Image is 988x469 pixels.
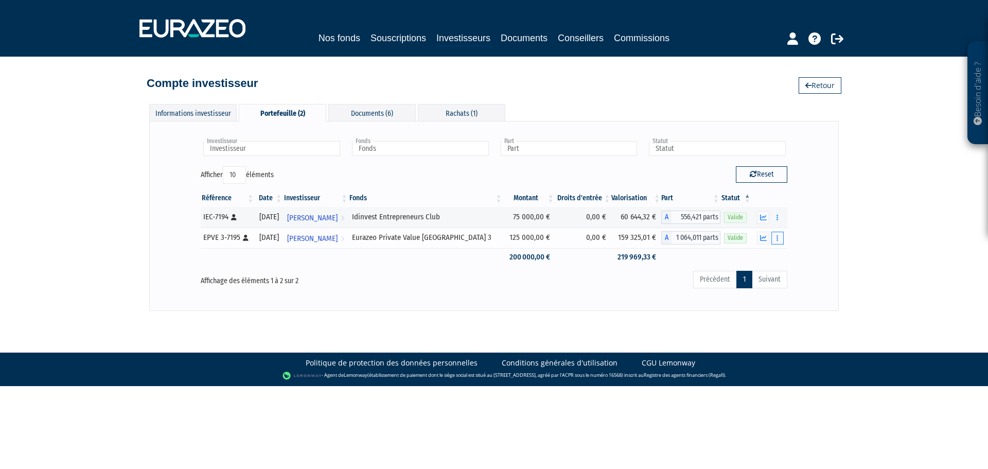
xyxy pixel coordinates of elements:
i: [Français] Personne physique [243,235,249,241]
th: Date: activer pour trier la colonne par ordre croissant [255,189,283,207]
span: Valide [724,233,747,243]
th: Référence : activer pour trier la colonne par ordre croissant [201,189,255,207]
div: Affichage des éléments 1 à 2 sur 2 [201,270,436,286]
th: Valorisation: activer pour trier la colonne par ordre croissant [611,189,661,207]
a: CGU Lemonway [642,358,695,368]
a: Politique de protection des données personnelles [306,358,478,368]
div: Informations investisseur [149,104,237,121]
div: A - Eurazeo Private Value Europe 3 [661,231,720,245]
a: Conseillers [558,31,604,45]
a: Registre des agents financiers (Regafi) [644,372,725,378]
td: 125 000,00 € [503,228,555,248]
div: Rachats (1) [418,104,505,121]
i: [Français] Personne physique [231,214,237,220]
span: [PERSON_NAME] [287,229,338,248]
div: [DATE] [258,212,279,222]
button: Reset [736,166,787,183]
div: Eurazeo Private Value [GEOGRAPHIC_DATA] 3 [352,232,499,243]
th: Montant: activer pour trier la colonne par ordre croissant [503,189,555,207]
a: Investisseurs [436,31,490,47]
a: Lemonway [344,372,367,378]
td: 75 000,00 € [503,207,555,228]
div: Documents (6) [328,104,416,121]
img: logo-lemonway.png [283,371,322,381]
img: 1732889491-logotype_eurazeo_blanc_rvb.png [139,19,245,38]
td: 200 000,00 € [503,248,555,266]
h4: Compte investisseur [147,77,258,90]
a: [PERSON_NAME] [283,228,348,248]
select: Afficheréléments [223,166,246,184]
div: Portefeuille (2) [239,104,326,121]
a: Conditions générales d'utilisation [502,358,617,368]
div: EPVE 3-7195 [203,232,251,243]
div: [DATE] [258,232,279,243]
div: A - Idinvest Entrepreneurs Club [661,211,720,224]
a: Souscriptions [370,31,426,45]
a: [PERSON_NAME] [283,207,348,228]
a: 1 [736,271,752,288]
label: Afficher éléments [201,166,274,184]
th: Fonds: activer pour trier la colonne par ordre croissant [348,189,503,207]
a: Documents [501,31,548,45]
div: - Agent de (établissement de paiement dont le siège social est situé au [STREET_ADDRESS], agréé p... [10,371,978,381]
span: A [661,231,672,245]
div: Idinvest Entrepreneurs Club [352,212,499,222]
span: [PERSON_NAME] [287,209,338,228]
th: Investisseur: activer pour trier la colonne par ordre croissant [283,189,348,207]
p: Besoin d'aide ? [972,47,984,140]
i: Voir l'investisseur [341,209,344,228]
span: A [661,211,672,224]
th: Droits d'entrée: activer pour trier la colonne par ordre croissant [555,189,612,207]
td: 159 325,01 € [611,228,661,248]
td: 0,00 € [555,228,612,248]
span: 556,421 parts [672,211,720,224]
a: Commissions [614,31,669,45]
span: Valide [724,213,747,222]
div: IEC-7194 [203,212,251,222]
td: 219 969,33 € [611,248,661,266]
i: Voir l'investisseur [341,229,344,248]
th: Statut : activer pour trier la colonne par ordre d&eacute;croissant [720,189,752,207]
td: 0,00 € [555,207,612,228]
span: 1 064,011 parts [672,231,720,245]
a: Nos fonds [319,31,360,45]
td: 60 644,32 € [611,207,661,228]
a: Retour [799,77,841,94]
th: Part: activer pour trier la colonne par ordre croissant [661,189,720,207]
